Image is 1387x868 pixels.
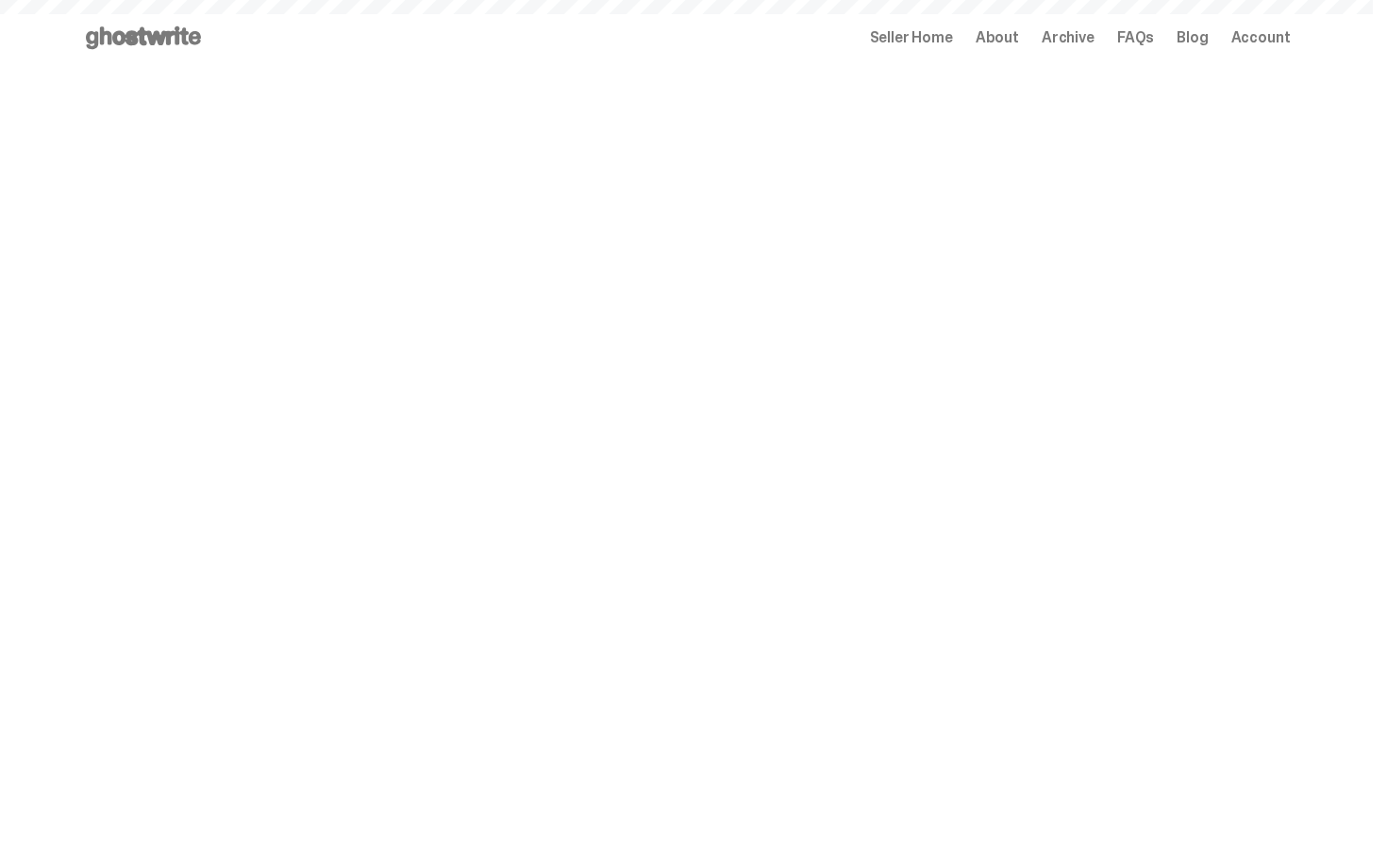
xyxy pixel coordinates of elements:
[1177,30,1208,45] a: Blog
[1117,30,1154,45] a: FAQs
[1231,30,1291,45] a: Account
[976,30,1019,45] a: About
[870,30,953,45] a: Seller Home
[1042,30,1095,45] a: Archive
